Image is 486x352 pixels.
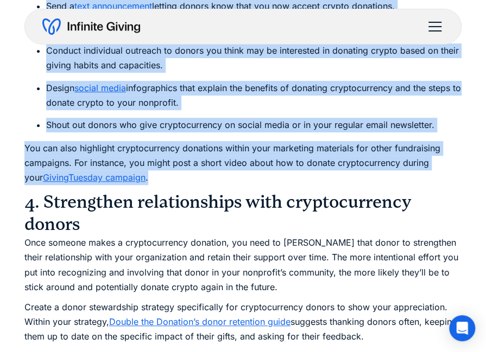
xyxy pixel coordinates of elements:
[24,191,462,236] h2: 4. Strengthen relationships with cryptocurrency donors
[449,315,475,341] div: Open Intercom Messenger
[46,81,462,110] li: Design infographics that explain the benefits of donating cryptocurrency and the steps to donate ...
[24,300,462,344] p: Create a donor stewardship strategy specifically for cryptocurrency donors to show your appreciat...
[422,14,444,40] div: menu
[46,118,462,132] li: Shout out donors who give cryptocurrency on social media or in your regular email newsletter.
[42,18,140,35] a: home
[24,141,462,185] p: You can also highlight cryptocurrency donations within your marketing materials for other fundrai...
[24,235,462,295] p: Once someone makes a cryptocurrency donation, you need to [PERSON_NAME] that donor to strengthen ...
[74,1,152,11] a: text announcement
[43,172,146,183] a: GivingTuesday campaign
[109,316,291,327] a: Double the Donation’s donor retention guide
[46,43,462,73] li: Conduct individual outreach to donors you think may be interested in donating crypto based on the...
[74,82,126,93] a: social media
